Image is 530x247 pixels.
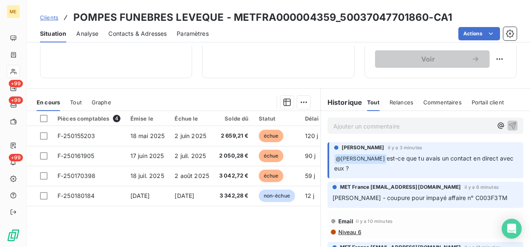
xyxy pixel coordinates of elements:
span: Paramètres [177,30,209,38]
span: 2 août 2025 [175,172,209,179]
div: Délai [305,115,327,122]
span: échue [259,130,284,142]
span: [DATE] [175,192,194,199]
span: Analyse [76,30,98,38]
div: Émise le [130,115,165,122]
span: il y a 6 minutes [465,185,499,190]
span: 90 j [305,152,316,159]
div: Pièces comptables [57,115,120,122]
span: Tout [70,99,82,106]
span: il y a 3 minutes [388,145,422,150]
h3: POMPES FUNEBRES LEVEQUE - METFRA000004359_50037047701860-CA1 [73,10,452,25]
span: 18 mai 2025 [130,132,165,139]
span: Commentaires [423,99,462,106]
span: Graphe [92,99,111,106]
span: 2 juil. 2025 [175,152,206,159]
span: F-250170398 [57,172,96,179]
span: +99 [9,154,23,161]
span: 12 j [305,192,315,199]
span: +99 [9,80,23,87]
span: +99 [9,96,23,104]
span: F-250155203 [57,132,95,139]
span: Contacts & Adresses [108,30,167,38]
span: Situation [40,30,66,38]
span: @ [PERSON_NAME] [335,154,386,164]
span: F-250161905 [57,152,95,159]
span: MET France [EMAIL_ADDRESS][DOMAIN_NAME] [340,183,461,191]
h6: Historique [321,97,362,107]
span: Tout [367,99,380,106]
span: Clients [40,14,58,21]
span: 4 [113,115,120,122]
span: En cours [37,99,60,106]
span: Email [338,218,354,225]
span: Portail client [472,99,504,106]
button: Voir [375,50,490,68]
span: 2 juin 2025 [175,132,206,139]
span: 3 342,28 € [219,192,249,200]
span: 17 juin 2025 [130,152,164,159]
span: F-250180184 [57,192,95,199]
span: 3 042,72 € [219,172,249,180]
span: 120 j [305,132,318,139]
span: 2 659,21 € [219,132,249,140]
span: non-échue [259,190,295,202]
span: 2 050,28 € [219,152,249,160]
div: ME [7,5,20,18]
span: [PERSON_NAME] - coupure pour impayé affaire n° C003F3TM [332,194,507,201]
span: Voir [385,56,471,62]
div: Solde dû [219,115,249,122]
span: 18 juil. 2025 [130,172,164,179]
div: Open Intercom Messenger [502,219,522,239]
button: Actions [458,27,500,40]
div: Échue le [175,115,209,122]
span: échue [259,170,284,182]
span: [PERSON_NAME] [342,144,385,151]
span: Niveau 6 [337,229,361,235]
span: Relances [390,99,413,106]
a: Clients [40,13,58,22]
span: il y a 10 minutes [356,219,392,224]
span: échue [259,150,284,162]
span: est-ce que tu avais un contact en direct avec eux ? [334,155,515,172]
img: Logo LeanPay [7,229,20,242]
span: [DATE] [130,192,150,199]
span: 59 j [305,172,315,179]
div: Statut [259,115,295,122]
